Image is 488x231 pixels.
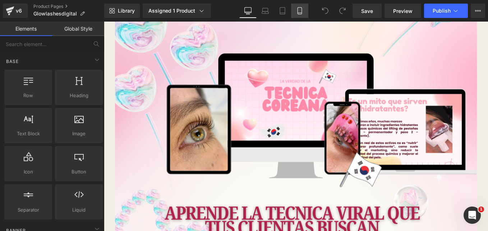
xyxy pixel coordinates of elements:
[57,206,101,214] span: Liquid
[6,130,50,137] span: Text Block
[6,206,50,214] span: Separator
[318,4,332,18] button: Undo
[393,7,413,15] span: Preview
[33,4,104,9] a: Product Pages
[33,11,77,17] span: Glowlashesdigital
[478,207,484,212] span: 1
[6,92,50,99] span: Row
[14,6,23,15] div: v6
[57,92,101,99] span: Heading
[385,4,421,18] a: Preview
[464,207,481,224] iframe: Intercom live chat
[361,7,373,15] span: Save
[274,4,291,18] a: Tablet
[239,4,257,18] a: Desktop
[3,4,28,18] a: v6
[57,130,101,137] span: Image
[148,7,205,14] div: Assigned 1 Product
[335,4,350,18] button: Redo
[118,8,135,14] span: Library
[257,4,274,18] a: Laptop
[57,168,101,176] span: Button
[291,4,308,18] a: Mobile
[6,168,50,176] span: Icon
[5,58,19,65] span: Base
[471,4,485,18] button: More
[424,4,468,18] button: Publish
[433,8,451,14] span: Publish
[52,22,104,36] a: Global Style
[104,4,140,18] a: New Library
